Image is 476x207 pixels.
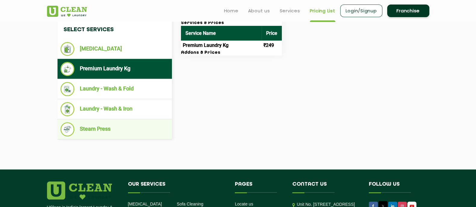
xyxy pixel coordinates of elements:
img: Dry Cleaning [61,42,75,56]
h4: Pages [235,181,283,193]
a: Login/Signup [340,5,382,17]
a: Home [224,7,238,14]
a: Franchise [387,5,429,17]
li: Laundry - Wash & Fold [61,82,169,96]
img: Steam Press [61,122,75,136]
h4: Select Services [58,20,172,39]
img: Laundry - Wash & Fold [61,82,75,96]
th: Service Name [181,26,262,41]
img: UClean Laundry and Dry Cleaning [47,6,87,17]
li: Laundry - Wash & Iron [61,102,169,116]
h3: Addons & Prices [181,50,282,56]
td: Premium Laundry Kg [181,41,262,50]
li: Steam Press [61,122,169,136]
img: Premium Laundry Kg [61,62,75,76]
a: Locate us [235,202,253,206]
td: ₹249 [262,41,282,50]
img: logo.png [47,181,112,199]
li: [MEDICAL_DATA] [61,42,169,56]
a: About us [248,7,270,14]
a: [MEDICAL_DATA] [128,202,162,206]
a: Pricing List [310,7,335,14]
img: Laundry - Wash & Iron [61,102,75,116]
h3: Services & Prices [181,20,282,26]
h4: Follow us [369,181,422,193]
h4: Our Services [128,181,226,193]
th: Price [262,26,282,41]
h4: Contact us [292,181,360,193]
a: Sofa Cleaning [177,202,203,206]
a: Services [280,7,300,14]
li: Premium Laundry Kg [61,62,169,76]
